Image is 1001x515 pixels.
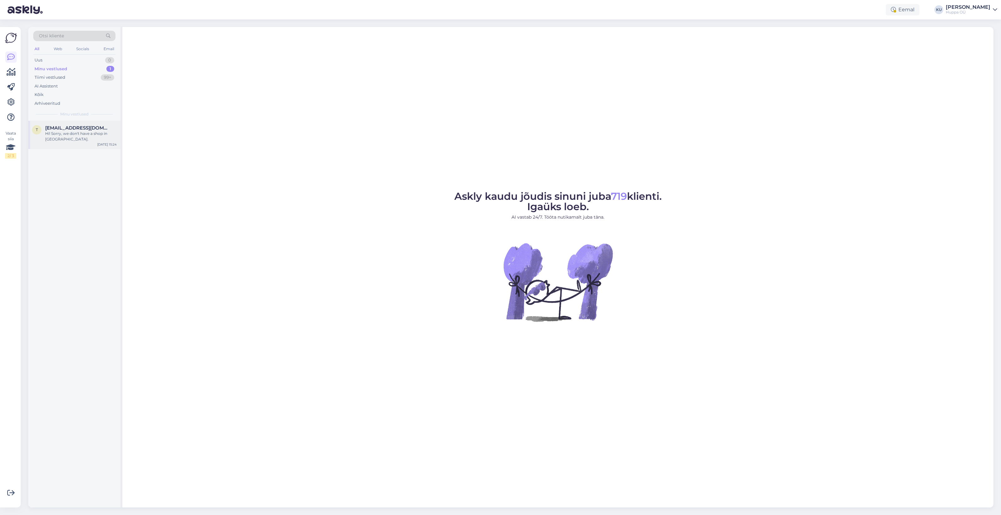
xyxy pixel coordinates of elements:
[60,111,88,117] span: Minu vestlused
[946,5,997,15] a: [PERSON_NAME]Huppa OÜ
[45,125,110,131] span: taksi1385helsinki@gmail.com
[5,130,16,159] div: Vaata siia
[35,83,58,89] div: AI Assistent
[35,100,60,107] div: Arhiveeritud
[106,66,114,72] div: 1
[946,5,990,10] div: [PERSON_NAME]
[611,190,627,202] span: 719
[5,32,17,44] img: Askly Logo
[33,45,40,53] div: All
[105,57,114,63] div: 0
[75,45,90,53] div: Socials
[35,92,44,98] div: Kõik
[501,226,614,338] img: No Chat active
[454,214,662,220] p: AI vastab 24/7. Tööta nutikamalt juba täna.
[36,127,38,132] span: t
[934,5,943,14] div: KU
[35,66,67,72] div: Minu vestlused
[454,190,662,213] span: Askly kaudu jõudis sinuni juba klienti. Igaüks loeb.
[39,33,64,39] span: Otsi kliente
[52,45,63,53] div: Web
[5,153,16,159] div: 2 / 3
[35,57,42,63] div: Uus
[102,45,115,53] div: Email
[946,10,990,15] div: Huppa OÜ
[886,4,919,15] div: Eemal
[45,131,117,142] div: Hi! Sorry, we don't have a shop in [GEOGRAPHIC_DATA].
[101,74,114,81] div: 99+
[35,74,65,81] div: Tiimi vestlused
[97,142,117,147] div: [DATE] 15:24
